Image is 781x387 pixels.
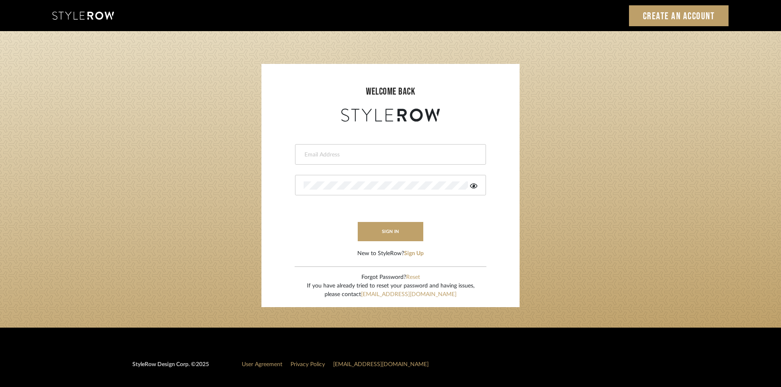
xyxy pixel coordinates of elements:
[304,151,475,159] input: Email Address
[242,362,282,367] a: User Agreement
[357,249,424,258] div: New to StyleRow?
[132,360,209,376] div: StyleRow Design Corp. ©2025
[404,249,424,258] button: Sign Up
[361,292,456,297] a: [EMAIL_ADDRESS][DOMAIN_NAME]
[307,273,475,282] div: Forgot Password?
[406,273,420,282] button: Reset
[307,282,475,299] div: If you have already tried to reset your password and having issues, please contact
[333,362,429,367] a: [EMAIL_ADDRESS][DOMAIN_NAME]
[358,222,423,241] button: sign in
[270,84,511,99] div: welcome back
[291,362,325,367] a: Privacy Policy
[629,5,729,26] a: Create an Account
